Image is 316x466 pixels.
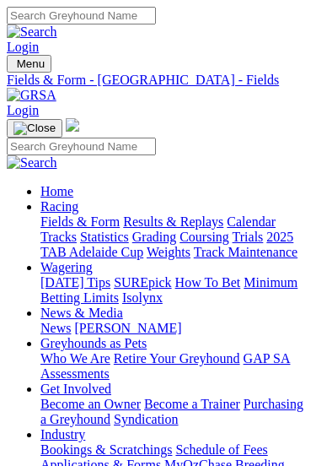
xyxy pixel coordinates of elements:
[40,214,309,260] div: Racing
[122,290,163,305] a: Isolynx
[40,230,293,259] a: 2025 TAB Adelaide Cup
[7,119,62,138] button: Toggle navigation
[40,397,303,426] a: Purchasing a Greyhound
[80,230,129,244] a: Statistics
[40,184,73,198] a: Home
[40,214,120,229] a: Fields & Form
[74,321,181,335] a: [PERSON_NAME]
[40,230,77,244] a: Tracks
[233,230,264,244] a: Trials
[40,351,110,366] a: Who We Are
[40,397,309,427] div: Get Involved
[194,245,297,259] a: Track Maintenance
[7,40,39,54] a: Login
[7,138,156,155] input: Search
[40,351,290,381] a: GAP SA Assessments
[123,214,223,229] a: Results & Replays
[7,103,39,117] a: Login
[66,118,79,132] img: logo-grsa-white.png
[175,275,241,290] a: How To Bet
[40,382,111,396] a: Get Involved
[40,260,93,274] a: Wagering
[7,88,56,103] img: GRSA
[13,122,56,135] img: Close
[132,230,176,244] a: Grading
[40,351,309,382] div: Greyhounds as Pets
[40,321,71,335] a: News
[7,7,156,24] input: Search
[40,321,309,336] div: News & Media
[40,442,172,457] a: Bookings & Scratchings
[7,55,51,73] button: Toggle navigation
[7,73,309,88] a: Fields & Form - [GEOGRAPHIC_DATA] - Fields
[40,275,297,305] a: Minimum Betting Limits
[40,199,78,214] a: Racing
[40,336,147,350] a: Greyhounds as Pets
[40,397,141,411] a: Become an Owner
[144,397,240,411] a: Become a Trainer
[40,427,85,442] a: Industry
[114,412,178,426] a: Syndication
[7,155,57,171] img: Search
[17,57,45,70] span: Menu
[40,306,123,320] a: News & Media
[40,275,110,290] a: [DATE] Tips
[147,245,190,259] a: Weights
[40,275,309,306] div: Wagering
[179,230,229,244] a: Coursing
[114,351,240,366] a: Retire Your Greyhound
[227,214,276,229] a: Calendar
[175,442,267,457] a: Schedule of Fees
[114,275,171,290] a: SUREpick
[7,24,57,40] img: Search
